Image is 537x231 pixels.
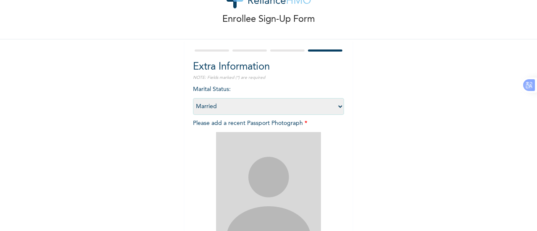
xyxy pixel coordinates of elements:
[193,86,344,109] span: Marital Status :
[193,60,344,75] h2: Extra Information
[193,75,344,81] p: NOTE: Fields marked (*) are required
[222,13,315,26] p: Enrollee Sign-Up Form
